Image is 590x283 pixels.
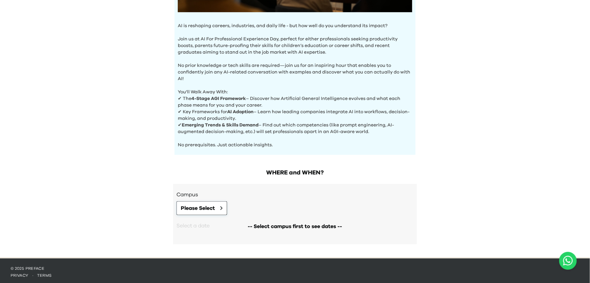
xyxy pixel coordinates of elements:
[178,109,412,122] p: ✔ Key Frameworks for – Learn how leading companies integrate AI into workflows, decision-making, ...
[178,95,412,109] p: ✔ The – Discover how Artificial General Intelligence evolves and what each phase means for you an...
[559,252,577,270] button: Open WhatsApp chat
[28,273,37,277] span: ·
[173,168,417,177] h2: WHERE and WHEN?
[191,96,246,101] b: 4-Stage AGI Framework
[37,273,52,277] a: terms
[11,273,28,277] a: privacy
[227,110,254,114] b: AI Adoption
[178,135,412,148] p: No prerequisites. Just actionable insights.
[178,29,412,56] p: Join us at AI For Professional Experience Day, perfect for either professionals seeking productiv...
[11,266,579,271] p: © 2025 Preface
[248,222,342,230] span: -- Select campus first to see dates --
[176,201,227,215] button: Please Select
[178,56,412,82] p: No prior knowledge or tech skills are required—join us for an inspiring hour that enables you to ...
[176,191,414,199] h3: Campus
[178,82,412,95] p: You'll Walk Away With:
[178,23,412,29] p: AI is reshaping careers, industries, and daily life - but how well do you understand its impact?
[178,122,412,135] p: ✔ – Find out which competencies (like prompt engineering, AI-augmented decision-making, etc.) wil...
[182,123,259,127] b: Emerging Trends & Skills Demand
[559,252,577,270] a: Chat with us on WhatsApp
[181,204,215,212] span: Please Select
